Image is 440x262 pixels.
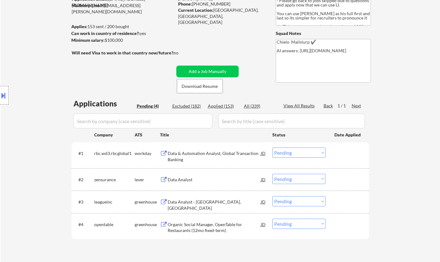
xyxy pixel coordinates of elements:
[135,150,160,157] div: workday
[94,199,135,205] div: leagueinc
[334,132,362,138] div: Date Applied
[283,103,316,109] div: View All Results
[78,150,89,157] div: #1
[72,3,104,8] strong: Mailslurp Email:
[71,37,174,43] div: $100,000
[260,196,266,207] div: JD
[172,103,203,109] div: Excluded (182)
[174,50,191,56] div: no
[78,221,89,228] div: #4
[168,177,261,183] div: Data Analyst
[71,24,174,30] div: 153 sent / 200 bought
[137,103,168,109] div: Pending (4)
[71,37,105,43] strong: Minimum salary:
[177,79,223,93] button: Download Resume
[244,103,275,109] div: All (339)
[276,30,371,37] div: Squad Notes
[272,129,325,140] div: Status
[72,2,174,15] div: [EMAIL_ADDRESS][PERSON_NAME][DOMAIN_NAME]
[94,132,135,138] div: Company
[176,66,239,77] button: Add a Job Manually
[168,199,261,211] div: Data Analyst - [GEOGRAPHIC_DATA], [GEOGRAPHIC_DATA]
[352,103,362,109] div: Next
[135,221,160,228] div: greenhouse
[337,103,352,109] div: 1 / 1
[94,177,135,183] div: zensurance
[135,177,160,183] div: lever
[71,31,140,36] strong: Can work in country of residence?:
[178,7,213,13] strong: Current Location:
[71,30,172,37] div: yes
[218,114,365,128] input: Search by title (case sensitive)
[135,132,160,138] div: ATS
[94,150,135,157] div: rbc.wd3.rbcglobal1
[168,221,261,234] div: Organic Social Manager, OpenTable for Restaurants (12mo fixed-term)
[260,148,266,159] div: JD
[73,114,212,128] input: Search by company (case sensitive)
[71,24,87,29] strong: Applies:
[260,174,266,185] div: JD
[324,103,333,109] div: Back
[260,219,266,230] div: JD
[135,199,160,205] div: greenhouse
[94,221,135,228] div: opentable
[78,177,89,183] div: #2
[78,199,89,205] div: #3
[168,150,261,162] div: Data & Automation Analyst, Global Transaction Banking
[208,103,239,109] div: Applied (153)
[178,1,192,6] strong: Phone:
[160,132,266,138] div: Title
[72,50,174,55] strong: Will need Visa to work in that country now/future?:
[178,1,266,7] div: [PHONE_NUMBER]
[178,7,266,25] div: [GEOGRAPHIC_DATA], [GEOGRAPHIC_DATA], [GEOGRAPHIC_DATA]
